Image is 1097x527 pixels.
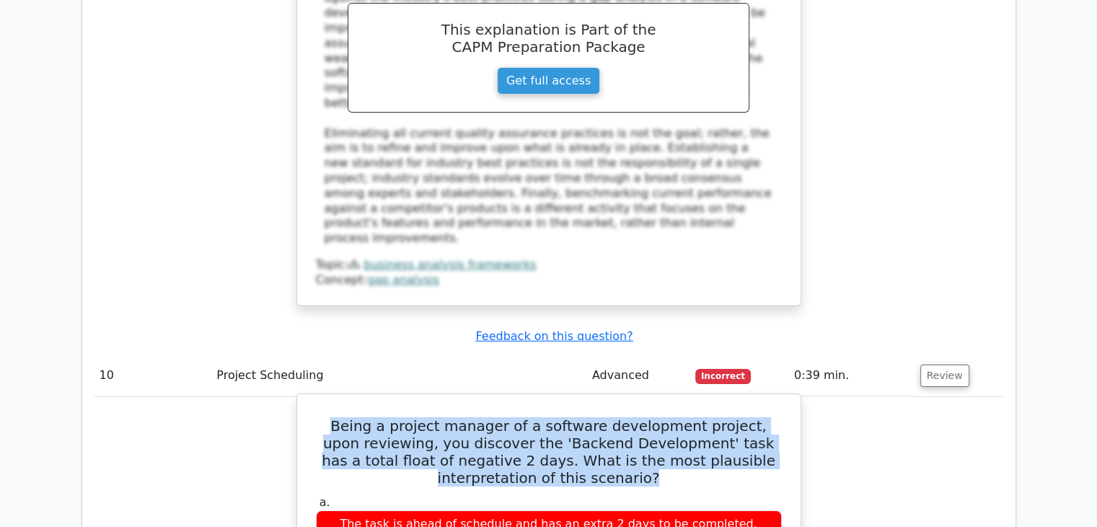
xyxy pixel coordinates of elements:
[364,258,536,271] a: business analysis frameworks
[788,355,915,396] td: 0:39 min.
[586,355,690,396] td: Advanced
[695,369,751,383] span: Incorrect
[314,417,783,487] h5: Being a project manager of a software development project, upon reviewing, you discover the 'Back...
[211,355,586,396] td: Project Scheduling
[94,355,211,396] td: 10
[475,329,633,343] a: Feedback on this question?
[367,273,439,287] a: gap analysis
[320,495,330,509] span: a.
[920,365,969,387] button: Review
[497,67,600,95] a: Get full access
[316,273,782,288] div: Concept:
[316,258,782,273] div: Topic:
